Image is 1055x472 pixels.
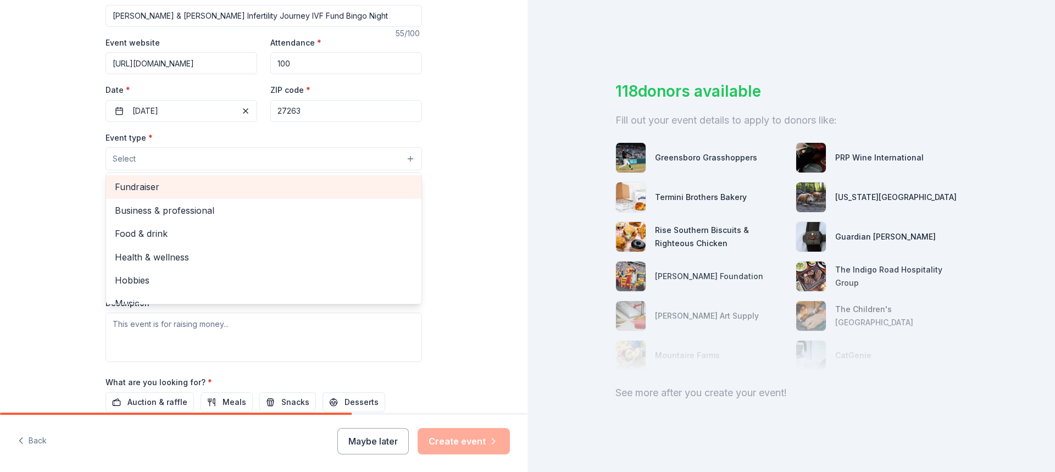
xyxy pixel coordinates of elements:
[105,173,422,304] div: Select
[115,250,413,264] span: Health & wellness
[115,203,413,218] span: Business & professional
[105,147,422,170] button: Select
[115,296,413,310] span: Music
[115,273,413,287] span: Hobbies
[115,226,413,241] span: Food & drink
[115,180,413,194] span: Fundraiser
[113,152,136,165] span: Select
